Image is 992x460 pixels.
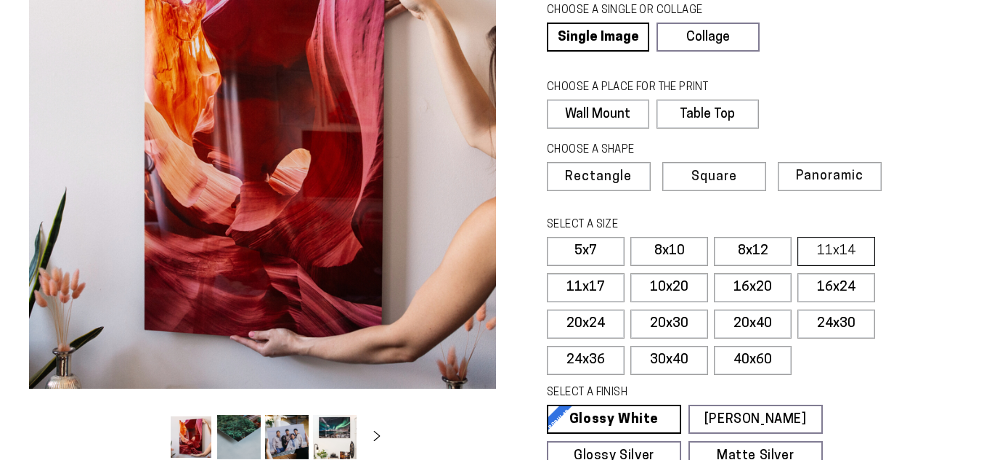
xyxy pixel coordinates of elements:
button: Load image 3 in gallery view [265,415,309,459]
label: 24x36 [547,346,625,375]
button: Load image 1 in gallery view [169,415,213,459]
label: 30x40 [630,346,708,375]
label: 11x14 [797,237,875,266]
legend: CHOOSE A SINGLE OR COLLAGE [547,3,746,19]
label: 20x24 [547,310,625,339]
label: 20x40 [714,310,792,339]
label: Table Top [656,100,759,129]
label: 40x60 [714,346,792,375]
label: 8x12 [714,237,792,266]
legend: CHOOSE A SHAPE [547,142,747,158]
span: Panoramic [796,169,863,183]
a: [PERSON_NAME] [688,405,823,434]
a: Glossy White [547,405,681,434]
button: Slide left [133,421,165,453]
legend: SELECT A SIZE [547,217,791,233]
label: 5x7 [547,237,625,266]
label: 16x20 [714,273,792,302]
label: 10x20 [630,273,708,302]
button: Load image 4 in gallery view [313,415,357,459]
a: Single Image [547,23,649,52]
button: Load image 2 in gallery view [217,415,261,459]
label: 11x17 [547,273,625,302]
legend: CHOOSE A PLACE FOR THE PRINT [547,80,745,96]
button: Slide right [361,421,393,453]
label: 8x10 [630,237,708,266]
span: Square [691,171,737,184]
a: Collage [656,23,759,52]
label: 16x24 [797,273,875,302]
legend: SELECT A FINISH [547,385,791,401]
label: Wall Mount [547,100,649,129]
span: Rectangle [565,171,632,184]
label: 20x30 [630,310,708,339]
label: 24x30 [797,310,875,339]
